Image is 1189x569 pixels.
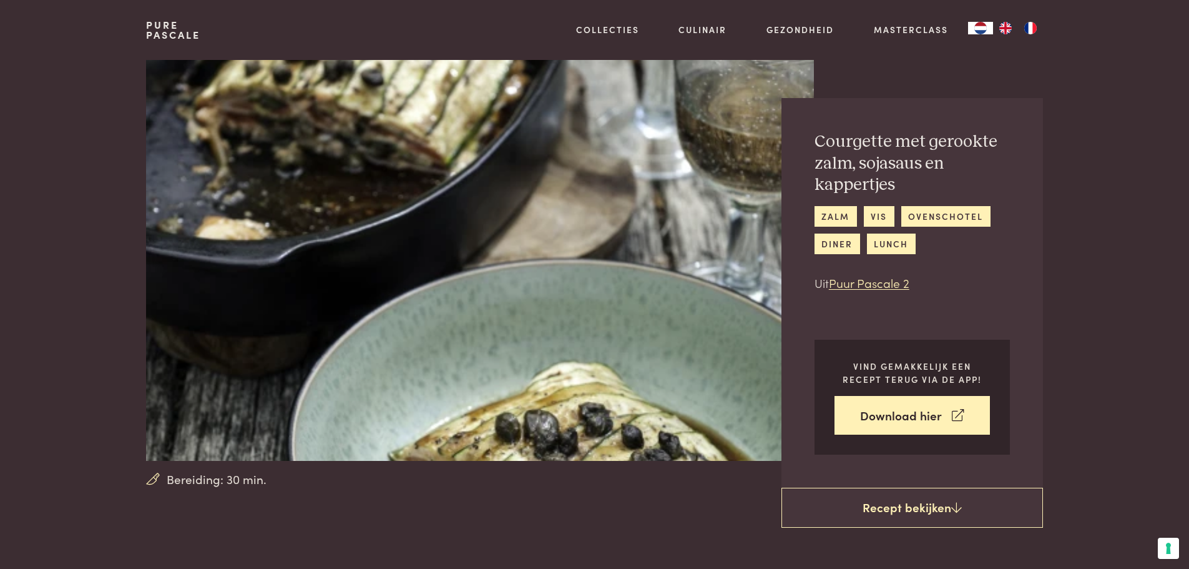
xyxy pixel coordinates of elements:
ul: Language list [993,22,1043,34]
a: FR [1018,22,1043,34]
div: Language [968,22,993,34]
p: Vind gemakkelijk een recept terug via de app! [834,360,990,385]
a: zalm [815,206,857,227]
p: Uit [815,274,1010,292]
a: lunch [867,234,916,254]
a: diner [815,234,860,254]
a: Download hier [834,396,990,435]
a: EN [993,22,1018,34]
a: Gezondheid [766,23,834,36]
button: Uw voorkeuren voor toestemming voor trackingtechnologieën [1158,538,1179,559]
a: ovenschotel [901,206,991,227]
a: Collecties [576,23,639,36]
aside: Language selected: Nederlands [968,22,1043,34]
img: Courgette met gerookte zalm, sojasaus en kappertjes [146,60,813,461]
a: PurePascale [146,20,200,40]
span: Bereiding: 30 min. [167,470,267,488]
h2: Courgette met gerookte zalm, sojasaus en kappertjes [815,131,1010,196]
a: Masterclass [874,23,948,36]
a: NL [968,22,993,34]
a: vis [864,206,894,227]
a: Puur Pascale 2 [829,274,909,291]
a: Recept bekijken [781,488,1043,528]
a: Culinair [678,23,727,36]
